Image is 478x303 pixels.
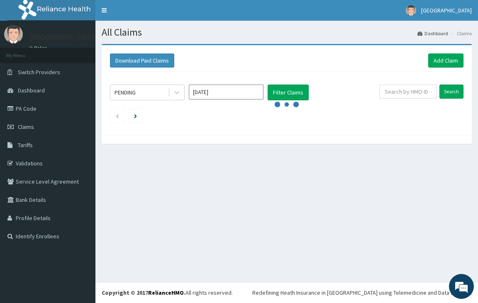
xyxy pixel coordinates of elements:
p: [GEOGRAPHIC_DATA] [29,34,98,41]
a: RelianceHMO [148,289,184,296]
h1: All Claims [102,27,472,38]
span: Claims [18,123,34,131]
span: Switch Providers [18,68,60,76]
span: Dashboard [18,87,45,94]
button: Download Paid Claims [110,53,174,68]
li: Claims [449,30,472,37]
a: Add Claim [428,53,463,68]
img: User Image [406,5,416,16]
div: PENDING [115,88,136,97]
span: [GEOGRAPHIC_DATA] [421,7,472,14]
a: Online [29,45,49,51]
a: Dashboard [417,30,448,37]
a: Previous page [115,112,119,119]
input: Select Month and Year [189,85,263,99]
footer: All rights reserved. [95,282,478,303]
input: Search [439,85,463,99]
button: Filter Claims [268,85,309,100]
a: Next page [134,112,137,119]
img: User Image [4,25,23,44]
strong: Copyright © 2017 . [102,289,185,296]
div: Redefining Heath Insurance in [GEOGRAPHIC_DATA] using Telemedicine and Data Science! [252,288,472,297]
span: Tariffs [18,141,33,149]
input: Search by HMO ID [379,85,437,99]
svg: audio-loading [274,92,299,117]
